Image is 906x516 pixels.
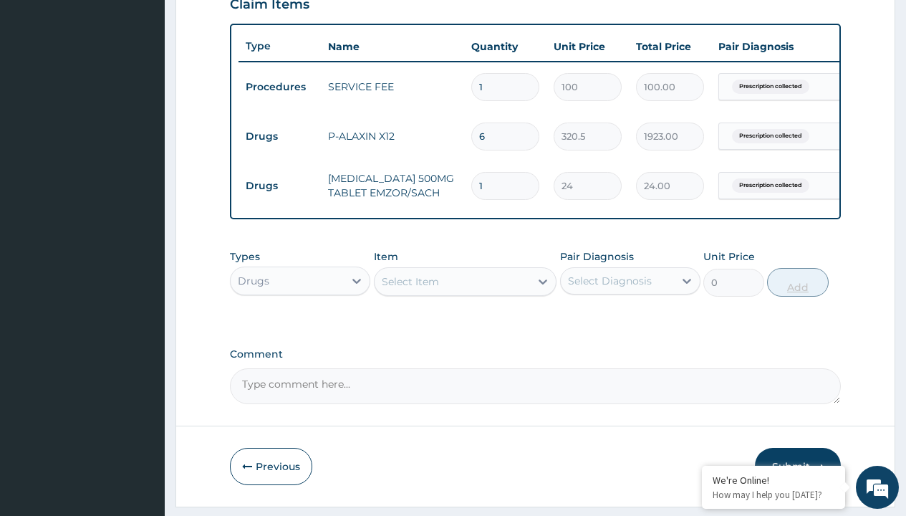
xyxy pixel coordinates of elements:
button: Submit [755,448,841,485]
span: Prescription collected [732,178,809,193]
th: Total Price [629,32,711,61]
td: Procedures [238,74,321,100]
div: Drugs [238,274,269,288]
label: Types [230,251,260,263]
label: Item [374,249,398,264]
td: [MEDICAL_DATA] 500MG TABLET EMZOR/SACH [321,164,464,207]
div: We're Online! [713,474,834,487]
th: Name [321,32,464,61]
div: Minimize live chat window [235,7,269,42]
th: Quantity [464,32,546,61]
button: Previous [230,448,312,485]
textarea: Type your message and hit 'Enter' [7,355,273,405]
td: P-ALAXIN X12 [321,122,464,150]
img: d_794563401_company_1708531726252_794563401 [26,72,58,107]
span: Prescription collected [732,80,809,94]
span: We're online! [83,162,198,307]
label: Comment [230,348,841,360]
td: Drugs [238,123,321,150]
td: Drugs [238,173,321,199]
div: Select Item [382,274,439,289]
label: Unit Price [703,249,755,264]
div: Chat with us now [74,80,241,99]
div: Select Diagnosis [568,274,652,288]
td: SERVICE FEE [321,72,464,101]
th: Type [238,33,321,59]
th: Pair Diagnosis [711,32,869,61]
th: Unit Price [546,32,629,61]
span: Prescription collected [732,129,809,143]
p: How may I help you today? [713,489,834,501]
label: Pair Diagnosis [560,249,634,264]
button: Add [767,268,828,297]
